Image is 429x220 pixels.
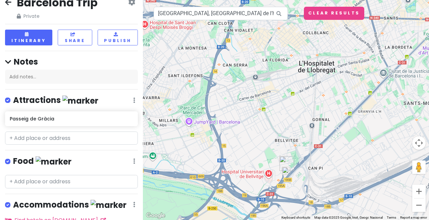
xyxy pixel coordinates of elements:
[412,185,426,198] button: Zoom in
[13,156,71,167] h4: Food
[279,156,294,171] div: Hyatt Regency Barcelona Tower
[387,216,396,219] a: Terms (opens in new tab)
[10,116,133,122] h6: Passeig de Gràcia
[412,160,426,174] button: Drag Pegman onto the map to open Street View
[304,7,364,20] button: Clear Results
[154,7,288,20] input: Search a place
[5,70,138,84] div: Add notes...
[13,95,98,106] h4: Attractions
[281,215,310,220] button: Keyboard shortcuts
[58,30,92,45] button: Share
[145,211,167,220] img: Google
[145,211,167,220] a: Open this area in Google Maps (opens a new window)
[5,57,138,67] h4: Notes
[412,198,426,212] button: Zoom out
[17,12,98,20] span: Private
[5,30,52,45] button: Itinerary
[5,132,138,145] input: + Add place or address
[36,156,71,167] img: marker
[62,96,98,106] img: marker
[412,136,426,150] button: Map camera controls
[400,216,427,219] a: Report a map error
[13,199,126,211] h4: Accommodations
[98,30,138,45] button: Publish
[5,175,138,188] input: + Add place or address
[314,216,383,219] span: Map data ©2025 Google, Inst. Geogr. Nacional
[91,200,126,210] img: marker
